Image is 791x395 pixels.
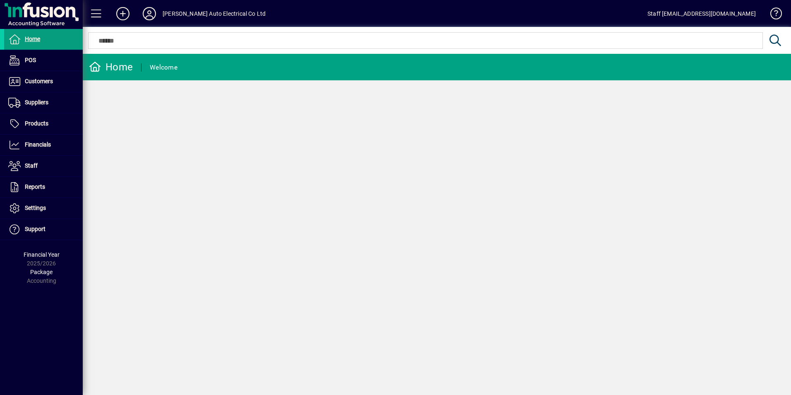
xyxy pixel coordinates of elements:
[25,78,53,84] span: Customers
[25,226,46,232] span: Support
[4,156,83,176] a: Staff
[150,61,177,74] div: Welcome
[25,36,40,42] span: Home
[25,162,38,169] span: Staff
[89,60,133,74] div: Home
[4,50,83,71] a: POS
[25,99,48,106] span: Suppliers
[24,251,60,258] span: Financial Year
[25,141,51,148] span: Financials
[4,71,83,92] a: Customers
[30,269,53,275] span: Package
[4,219,83,240] a: Support
[25,57,36,63] span: POS
[4,198,83,219] a: Settings
[4,177,83,197] a: Reports
[4,92,83,113] a: Suppliers
[136,6,163,21] button: Profile
[25,120,48,127] span: Products
[764,2,781,29] a: Knowledge Base
[25,205,46,211] span: Settings
[647,7,756,20] div: Staff [EMAIL_ADDRESS][DOMAIN_NAME]
[25,183,45,190] span: Reports
[110,6,136,21] button: Add
[4,135,83,155] a: Financials
[4,113,83,134] a: Products
[163,7,266,20] div: [PERSON_NAME] Auto Electrical Co Ltd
